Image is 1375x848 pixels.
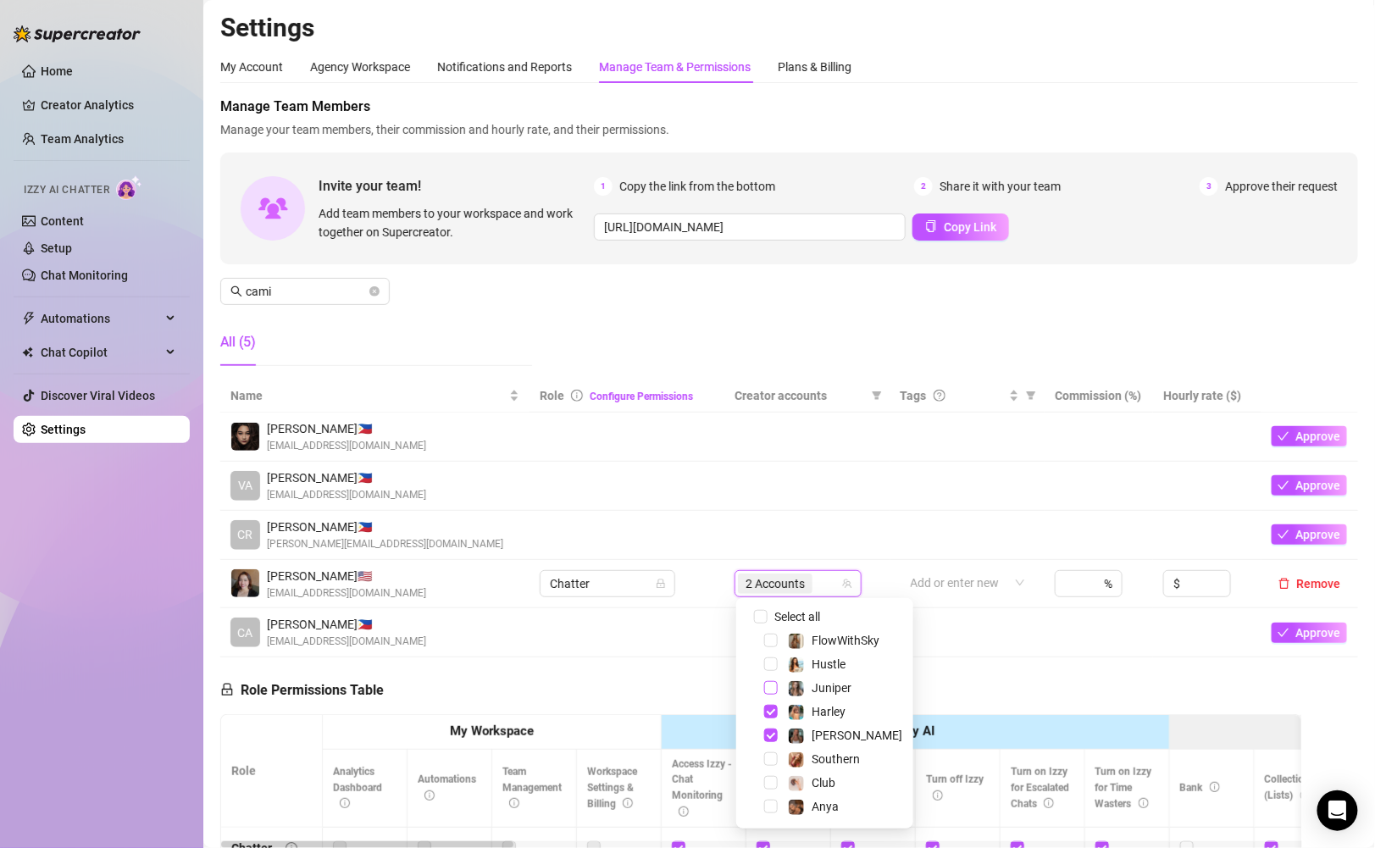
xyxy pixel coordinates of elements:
[1153,380,1261,413] th: Hourly rate ($)
[267,585,426,601] span: [EMAIL_ADDRESS][DOMAIN_NAME]
[1296,626,1341,640] span: Approve
[267,615,426,634] span: [PERSON_NAME] 🇵🇭
[267,567,426,585] span: [PERSON_NAME] 🇺🇸
[1026,391,1036,401] span: filter
[319,175,594,197] span: Invite your team!
[764,705,778,718] span: Select tree node
[842,579,852,589] span: team
[267,468,426,487] span: [PERSON_NAME] 🇵🇭
[933,790,943,801] span: info-circle
[778,58,851,76] div: Plans & Billing
[1139,798,1149,808] span: info-circle
[1272,426,1347,446] button: Approve
[220,58,283,76] div: My Account
[623,798,633,808] span: info-circle
[764,800,778,813] span: Select tree node
[340,798,350,808] span: info-circle
[764,776,778,790] span: Select tree node
[1045,380,1153,413] th: Commission (%)
[1225,177,1338,196] span: Approve their request
[220,120,1358,139] span: Manage your team members, their commission and hourly rate, and their permissions.
[926,773,984,801] span: Turn off Izzy
[267,518,503,536] span: [PERSON_NAME] 🇵🇭
[220,12,1358,44] h2: Settings
[789,705,804,720] img: Harley
[369,286,380,297] button: close-circle
[656,579,666,589] span: lock
[764,752,778,766] span: Select tree node
[901,386,927,405] span: Tags
[230,285,242,297] span: search
[1272,524,1347,545] button: Approve
[789,800,804,815] img: Anya
[41,305,161,332] span: Automations
[1044,798,1054,808] span: info-circle
[895,723,934,739] strong: Izzy AI
[41,269,128,282] a: Chat Monitoring
[812,681,851,695] span: Juniper
[41,339,161,366] span: Chat Copilot
[1278,529,1289,540] span: check
[246,282,366,301] input: Search members
[789,634,804,649] img: FlowWithSky
[238,525,253,544] span: CR
[1095,766,1152,810] span: Turn on Izzy for Time Wasters
[1296,479,1341,492] span: Approve
[1272,475,1347,496] button: Approve
[24,182,109,198] span: Izzy AI Chatter
[267,634,426,650] span: [EMAIL_ADDRESS][DOMAIN_NAME]
[764,681,778,695] span: Select tree node
[1278,578,1290,590] span: delete
[812,729,902,742] span: [PERSON_NAME]
[872,391,882,401] span: filter
[812,657,846,671] span: Hustle
[812,634,879,647] span: FlowWithSky
[333,766,382,810] span: Analytics Dashboard
[940,177,1061,196] span: Share it with your team
[768,607,827,626] span: Select all
[41,423,86,436] a: Settings
[789,776,804,791] img: Club
[812,705,846,718] span: Harley
[1180,782,1220,794] span: Bank
[238,624,253,642] span: CA
[220,680,384,701] h5: Role Permissions Table
[1297,577,1341,590] span: Remove
[220,380,529,413] th: Name
[1272,574,1348,594] button: Remove
[41,64,73,78] a: Home
[418,773,476,801] span: Automations
[267,438,426,454] span: [EMAIL_ADDRESS][DOMAIN_NAME]
[509,798,519,808] span: info-circle
[1317,790,1358,831] div: Open Intercom Messenger
[22,312,36,325] span: thunderbolt
[220,97,1358,117] span: Manage Team Members
[764,634,778,647] span: Select tree node
[267,536,503,552] span: [PERSON_NAME][EMAIL_ADDRESS][DOMAIN_NAME]
[1023,383,1040,408] span: filter
[437,58,572,76] div: Notifications and Reports
[220,683,234,696] span: lock
[1278,479,1289,491] span: check
[1011,766,1069,810] span: Turn on Izzy for Escalated Chats
[116,175,142,200] img: AI Chatter
[812,752,860,766] span: Southern
[789,681,804,696] img: Juniper
[540,389,564,402] span: Role
[619,177,775,196] span: Copy the link from the bottom
[230,386,506,405] span: Name
[502,766,562,810] span: Team Management
[764,657,778,671] span: Select tree node
[1278,627,1289,639] span: check
[1300,790,1311,801] span: info-circle
[220,332,256,352] div: All (5)
[41,91,176,119] a: Creator Analytics
[41,389,155,402] a: Discover Viral Videos
[735,386,865,405] span: Creator accounts
[679,806,689,817] span: info-circle
[221,715,323,828] th: Role
[550,571,665,596] span: Chatter
[868,383,885,408] span: filter
[738,574,812,594] span: 2 Accounts
[789,729,804,744] img: Meredith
